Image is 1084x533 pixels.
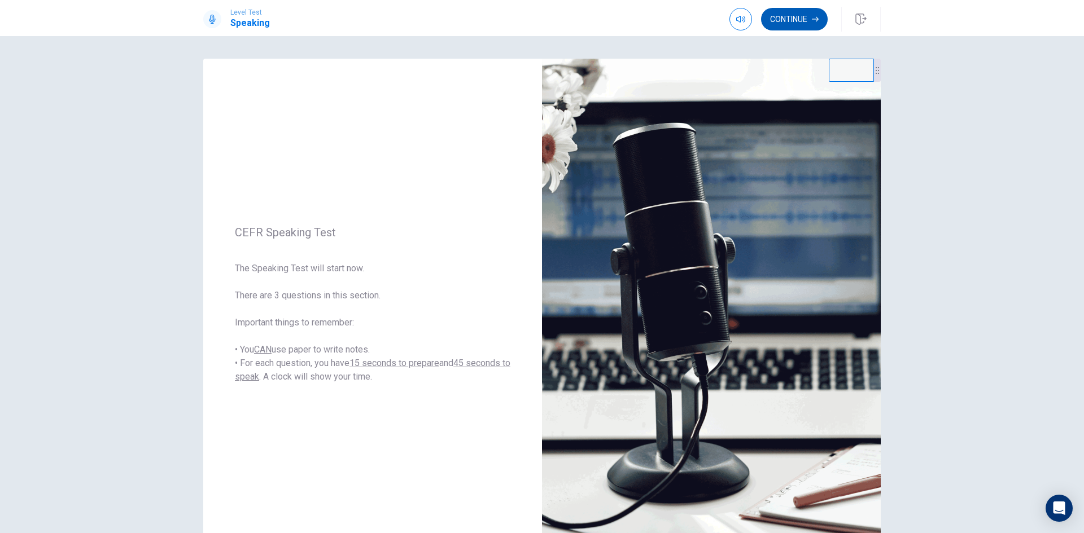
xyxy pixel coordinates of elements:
button: Continue [761,8,828,30]
span: CEFR Speaking Test [235,226,510,239]
div: Open Intercom Messenger [1046,495,1073,522]
h1: Speaking [230,16,270,30]
span: The Speaking Test will start now. There are 3 questions in this section. Important things to reme... [235,262,510,384]
span: Level Test [230,8,270,16]
u: CAN [254,344,272,355]
u: 15 seconds to prepare [349,358,439,368]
